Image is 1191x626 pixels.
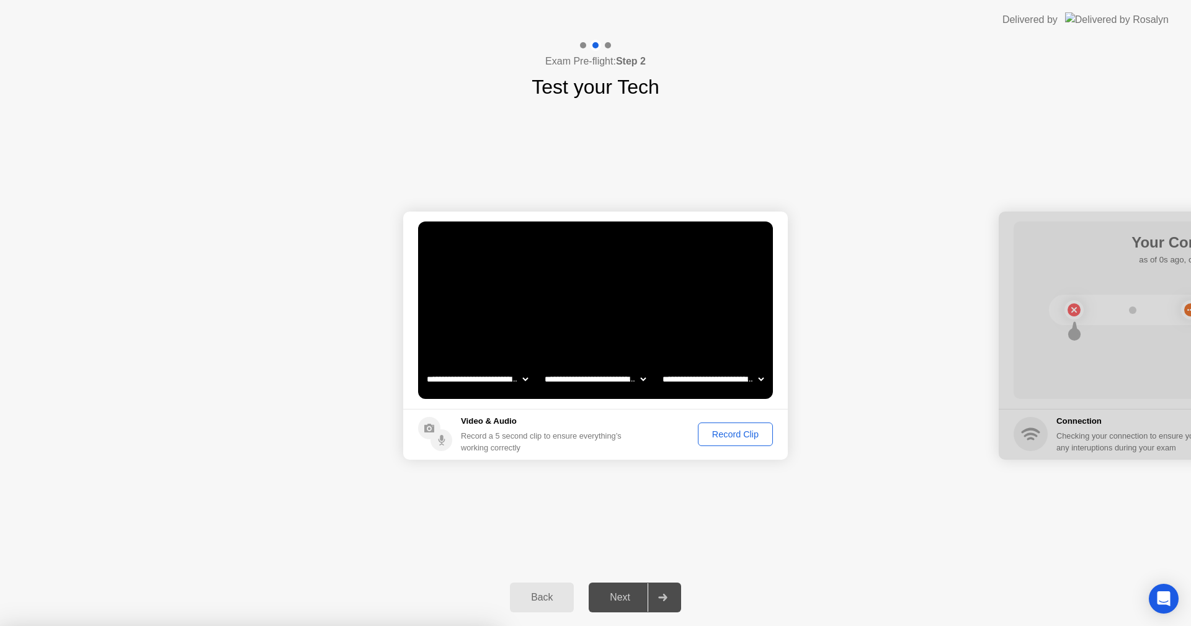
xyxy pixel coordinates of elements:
select: Available cameras [424,367,530,391]
h5: Video & Audio [461,415,627,427]
h1: Test your Tech [532,72,659,102]
select: Available speakers [542,367,648,391]
select: Available microphones [660,367,766,391]
div: Open Intercom Messenger [1149,584,1179,614]
div: Back [514,592,570,603]
div: Record Clip [702,429,769,439]
b: Step 2 [616,56,646,66]
div: Record a 5 second clip to ensure everything’s working correctly [461,430,627,454]
div: Next [592,592,648,603]
img: Delivered by Rosalyn [1065,12,1169,27]
div: Delivered by [1002,12,1058,27]
h4: Exam Pre-flight: [545,54,646,69]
